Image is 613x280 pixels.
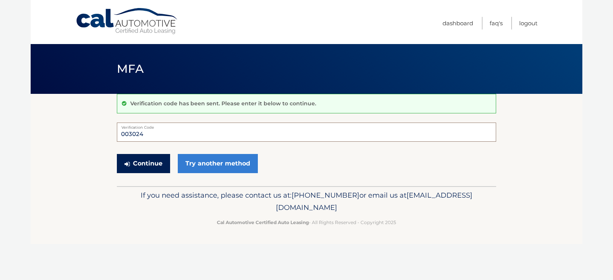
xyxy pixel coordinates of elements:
span: [PHONE_NUMBER] [292,191,359,200]
p: Verification code has been sent. Please enter it below to continue. [130,100,316,107]
button: Continue [117,154,170,173]
p: If you need assistance, please contact us at: or email us at [122,189,491,214]
span: MFA [117,62,144,76]
strong: Cal Automotive Certified Auto Leasing [217,219,309,225]
a: Dashboard [443,17,473,29]
p: - All Rights Reserved - Copyright 2025 [122,218,491,226]
input: Verification Code [117,123,496,142]
a: Logout [519,17,538,29]
a: Try another method [178,154,258,173]
a: FAQ's [490,17,503,29]
span: [EMAIL_ADDRESS][DOMAIN_NAME] [276,191,472,212]
label: Verification Code [117,123,496,129]
a: Cal Automotive [75,8,179,35]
